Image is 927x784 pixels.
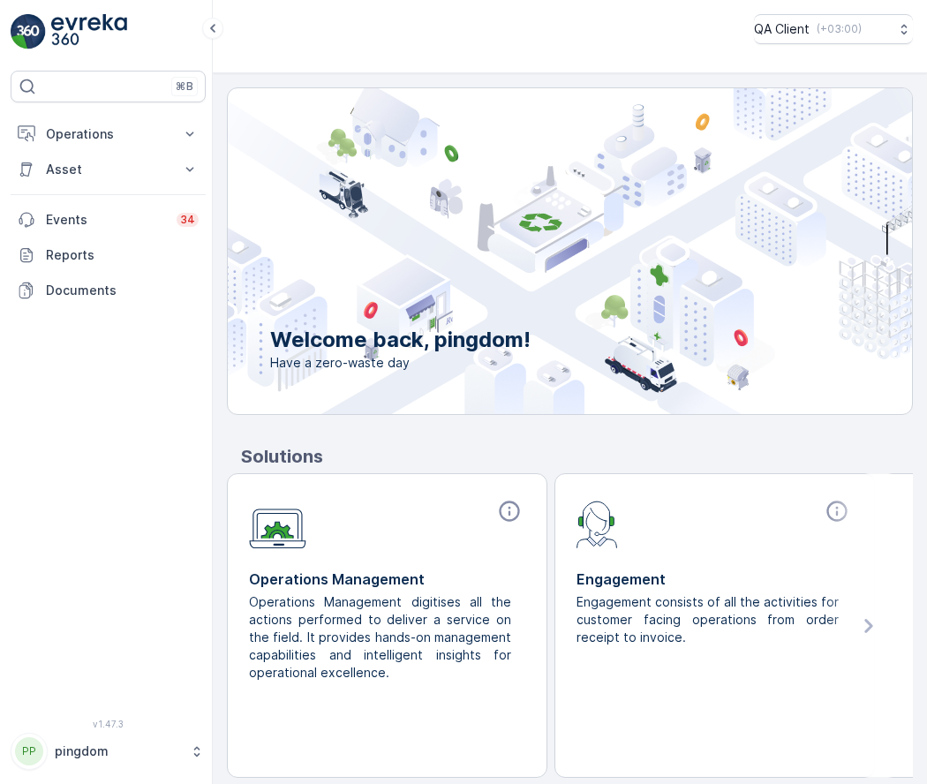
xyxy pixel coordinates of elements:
p: ( +03:00 ) [817,22,862,36]
p: Documents [46,282,199,299]
p: Operations Management [249,569,525,590]
p: Welcome back, pingdom! [270,326,531,354]
button: PPpingdom [11,733,206,770]
p: Operations [46,125,170,143]
img: module-icon [249,499,306,549]
span: Have a zero-waste day [270,354,531,372]
img: module-icon [577,499,618,548]
a: Documents [11,273,206,308]
div: PP [15,737,43,765]
p: QA Client [754,20,810,38]
button: Operations [11,117,206,152]
p: Solutions [241,443,913,470]
img: logo [11,14,46,49]
button: Asset [11,152,206,187]
p: ⌘B [176,79,193,94]
p: Engagement consists of all the activities for customer facing operations from order receipt to in... [577,593,839,646]
p: pingdom [55,743,181,760]
p: 34 [180,213,195,227]
p: Asset [46,161,170,178]
p: Engagement [577,569,853,590]
p: Events [46,211,166,229]
p: Reports [46,246,199,264]
img: city illustration [148,88,912,414]
a: Events34 [11,202,206,237]
p: Operations Management digitises all the actions performed to deliver a service on the field. It p... [249,593,511,682]
a: Reports [11,237,206,273]
img: logo_light-DOdMpM7g.png [51,14,127,49]
span: v 1.47.3 [11,719,206,729]
button: QA Client(+03:00) [754,14,913,44]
